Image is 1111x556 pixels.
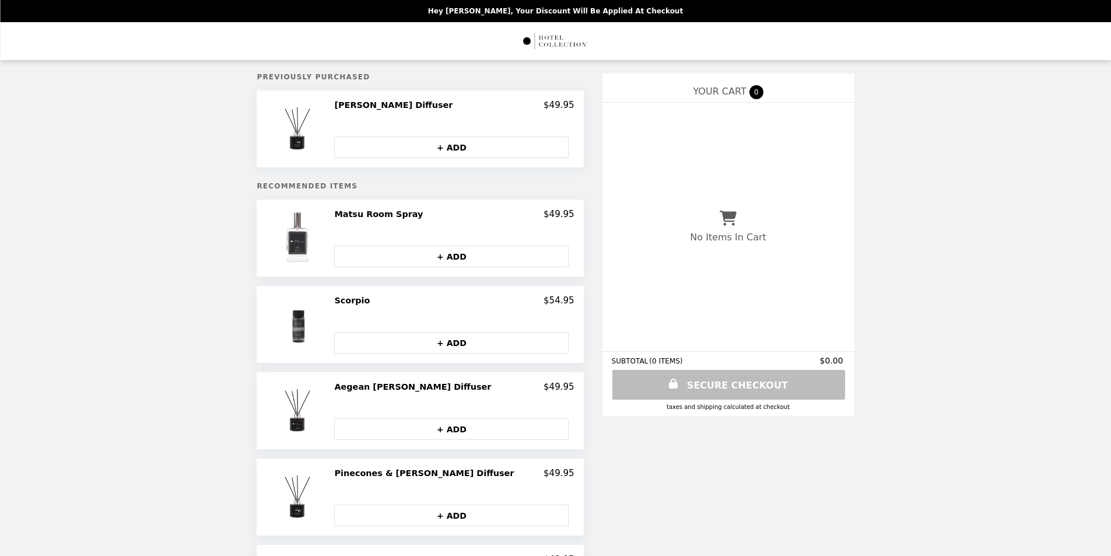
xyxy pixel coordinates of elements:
[428,7,683,15] p: Hey [PERSON_NAME], your discount will be applied at checkout
[257,73,583,81] h5: Previously Purchased
[334,505,569,526] button: + ADD
[612,357,650,365] span: SUBTOTAL
[268,382,330,440] img: Aegean Reed Diffuser
[522,29,589,53] img: Brand Logo
[334,295,374,306] h2: Scorpio
[690,232,766,243] p: No Items In Cart
[693,86,746,97] span: YOUR CART
[544,295,574,306] p: $54.95
[334,100,457,110] h2: [PERSON_NAME] Diffuser
[334,209,427,219] h2: Matsu Room Spray
[649,357,682,365] span: ( 0 ITEMS )
[544,209,574,219] p: $49.95
[268,295,330,354] img: Scorpio
[257,182,583,190] h5: Recommended Items
[334,332,569,354] button: + ADD
[268,209,330,267] img: Matsu Room Spray
[334,246,569,267] button: + ADD
[544,100,574,110] p: $49.95
[334,137,569,158] button: + ADD
[544,468,574,478] p: $49.95
[819,356,844,365] span: $0.00
[334,418,569,440] button: + ADD
[268,100,330,158] img: Sakura Reed Diffuser
[612,404,845,410] div: Taxes and Shipping calculated at checkout
[749,85,763,99] span: 0
[334,382,496,392] h2: Aegean [PERSON_NAME] Diffuser
[268,468,330,526] img: Pinecones & Holly Reed Diffuser
[544,382,574,392] p: $49.95
[334,468,518,478] h2: Pinecones & [PERSON_NAME] Diffuser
